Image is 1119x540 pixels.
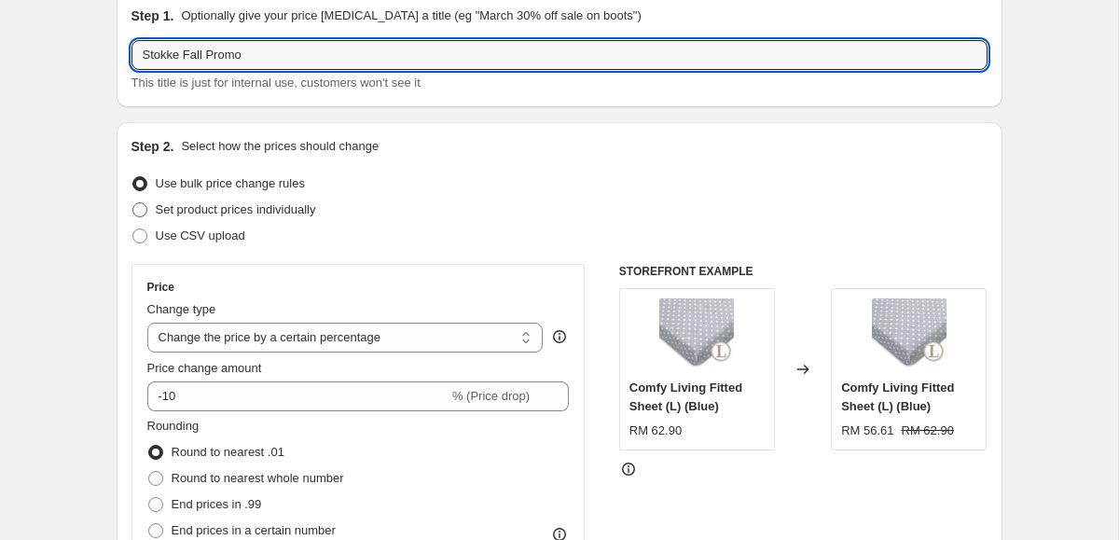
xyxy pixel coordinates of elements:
span: % (Price drop) [452,389,530,403]
p: Optionally give your price [MEDICAL_DATA] a title (eg "March 30% off sale on boots") [181,7,641,25]
h2: Step 1. [131,7,174,25]
img: comfylivingLgreydot_80x.jpg [659,298,734,373]
img: comfylivingLgreydot_80x.jpg [872,298,946,373]
h3: Price [147,280,174,295]
strike: RM 62.90 [902,422,954,440]
span: End prices in .99 [172,497,262,511]
span: Rounding [147,419,200,433]
div: help [550,327,569,346]
span: Use bulk price change rules [156,176,305,190]
div: RM 62.90 [629,422,682,440]
span: Round to nearest .01 [172,445,284,459]
span: Price change amount [147,361,262,375]
div: RM 56.61 [841,422,893,440]
span: Comfy Living Fitted Sheet (L) (Blue) [841,381,954,413]
span: Use CSV upload [156,228,245,242]
input: -15 [147,381,449,411]
span: Change type [147,302,216,316]
span: This title is just for internal use, customers won't see it [131,76,421,90]
span: Comfy Living Fitted Sheet (L) (Blue) [629,381,742,413]
span: Set product prices individually [156,202,316,216]
h6: STOREFRONT EXAMPLE [619,264,988,279]
span: Round to nearest whole number [172,471,344,485]
input: 30% off holiday sale [131,40,988,70]
span: End prices in a certain number [172,523,336,537]
p: Select how the prices should change [181,137,379,156]
h2: Step 2. [131,137,174,156]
